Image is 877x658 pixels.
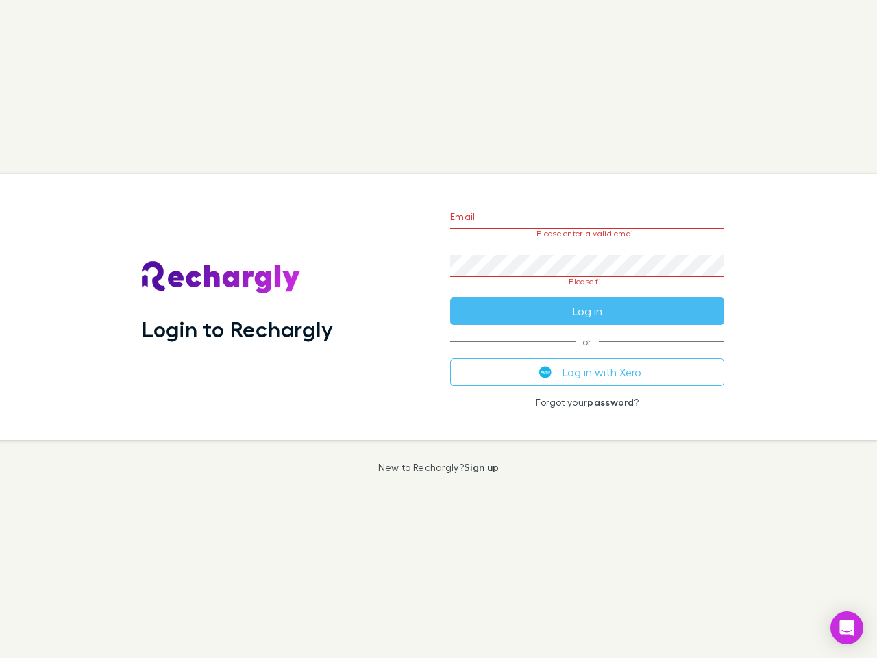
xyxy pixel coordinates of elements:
a: password [587,396,634,408]
a: Sign up [464,461,499,473]
button: Log in [450,297,724,325]
div: Open Intercom Messenger [830,611,863,644]
button: Log in with Xero [450,358,724,386]
span: or [450,341,724,342]
h1: Login to Rechargly [142,316,333,342]
p: New to Rechargly? [378,462,499,473]
p: Please fill [450,277,724,287]
p: Forgot your ? [450,397,724,408]
img: Rechargly's Logo [142,261,301,294]
p: Please enter a valid email. [450,229,724,239]
img: Xero's logo [539,366,552,378]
